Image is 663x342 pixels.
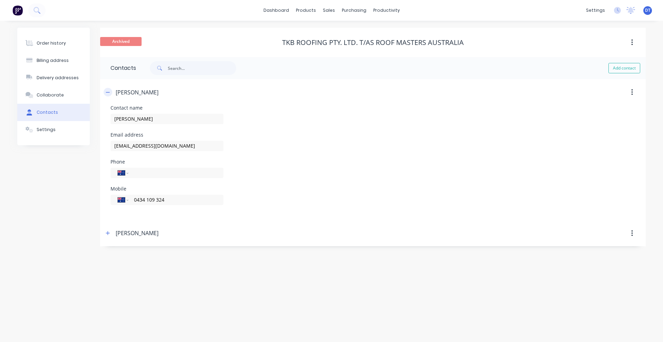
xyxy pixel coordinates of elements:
div: [PERSON_NAME] [116,88,158,96]
button: Settings [17,121,90,138]
button: Collaborate [17,86,90,104]
div: products [292,5,319,16]
div: Order history [37,40,66,46]
div: productivity [370,5,403,16]
div: Mobile [110,186,223,191]
div: Contacts [37,109,58,115]
div: Contact name [110,105,223,110]
input: Search... [168,61,236,75]
div: Settings [37,127,56,133]
div: Delivery addresses [37,75,79,81]
button: Billing address [17,52,90,69]
div: sales [319,5,338,16]
div: [PERSON_NAME] [116,229,158,237]
div: Email address [110,132,223,137]
span: Archived [100,37,142,46]
div: Collaborate [37,92,64,98]
span: DT [645,7,651,13]
button: Add contact [608,63,640,73]
div: Contacts [100,57,136,79]
a: dashboard [260,5,292,16]
div: Billing address [37,57,69,64]
div: TKB ROOFING PTY. LTD. T/AS Roof Masters Australia [282,38,464,47]
img: Factory [12,5,23,16]
button: Delivery addresses [17,69,90,86]
div: Phone [110,159,223,164]
div: purchasing [338,5,370,16]
div: settings [583,5,608,16]
button: Order history [17,35,90,52]
button: Contacts [17,104,90,121]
